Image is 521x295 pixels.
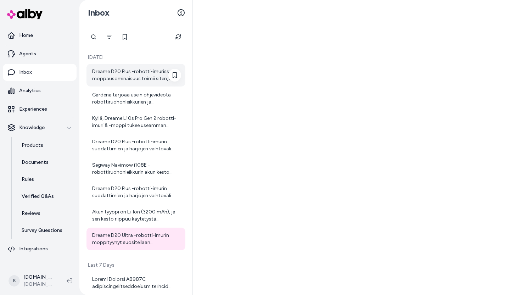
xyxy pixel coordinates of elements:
[15,171,77,188] a: Rules
[7,9,43,19] img: alby Logo
[86,54,185,61] p: [DATE]
[3,82,77,99] a: Analytics
[22,176,34,183] p: Rules
[15,205,77,222] a: Reviews
[171,30,185,44] button: Refresh
[22,159,49,166] p: Documents
[15,154,77,171] a: Documents
[15,188,77,205] a: Verified Q&As
[4,269,61,292] button: K[DOMAIN_NAME] Shopify[DOMAIN_NAME]
[19,124,45,131] p: Knowledge
[3,27,77,44] a: Home
[92,276,181,290] div: Loremi Dolorsi A8987C adipiscingelitseddoeiusm te incid utlaboree doloremagnaal, enima minimve qu...
[86,64,185,87] a: Dreame D20 Plus -robotti-imurissa moppausominaisuus toimii siten, että siinä on 350 ml vesisäiliö...
[86,262,185,269] p: Last 7 Days
[15,222,77,239] a: Survey Questions
[3,64,77,81] a: Inbox
[19,106,47,113] p: Experiences
[86,87,185,110] a: Gardena tarjoaa usein ohjevideota robottiruohonleikkurien ja lisävarusteiden asennukseen ja käytt...
[22,227,62,234] p: Survey Questions
[15,137,77,154] a: Products
[92,208,181,223] div: Akun tyyppi on Li-Ion (3200 mAh), ja sen kesto riippuu käytetystä imutehosta ja siivottavasta alu...
[92,185,181,199] div: Dreame D20 Plus -robotti-imurin suodattimien ja harjojen vaihtoväli riippuu käytöstä, mutta yleis...
[92,138,181,152] div: Dreame D20 Plus -robotti-imurin suodattimien ja harjojen vaihtoväli riippuu käytöstä, mutta yleis...
[23,274,55,281] p: [DOMAIN_NAME] Shopify
[86,228,185,250] a: Dreame D20 Ultra -robotti-imurin moppityynyt suositellaan vaihdettavaksi noin 1–3 kuukauden välei...
[9,275,20,286] span: K
[86,157,185,180] a: Segway Navimow i108E -robottiruohonleikkurin akun kesto leikkuussa riippuu käytöstä ja nurmikon o...
[92,232,181,246] div: Dreame D20 Ultra -robotti-imurin moppityynyt suositellaan vaihdettavaksi noin 1–3 kuukauden välei...
[23,281,55,288] span: [DOMAIN_NAME]
[92,68,181,82] div: Dreame D20 Plus -robotti-imurissa moppausominaisuus toimii siten, että siinä on 350 ml vesisäiliö...
[3,240,77,257] a: Integrations
[92,162,181,176] div: Segway Navimow i108E -robottiruohonleikkurin akun kesto leikkuussa riippuu käytöstä ja nurmikon o...
[88,7,110,18] h2: Inbox
[22,142,43,149] p: Products
[86,111,185,133] a: Kyllä, Dreame L10s Pro Gen 2 robotti-imuri & -moppi tukee useamman pohjakartan tallentamista, jot...
[86,204,185,227] a: Akun tyyppi on Li-Ion (3200 mAh), ja sen kesto riippuu käytetystä imutehosta ja siivottavasta alu...
[19,50,36,57] p: Agents
[92,115,181,129] div: Kyllä, Dreame L10s Pro Gen 2 robotti-imuri & -moppi tukee useamman pohjakartan tallentamista, jot...
[22,193,54,200] p: Verified Q&As
[19,69,32,76] p: Inbox
[19,245,48,252] p: Integrations
[86,272,185,294] a: Loremi Dolorsi A8987C adipiscingelitseddoeiusm te incid utlaboree doloremagnaal, enima minimve qu...
[3,119,77,136] button: Knowledge
[3,45,77,62] a: Agents
[86,134,185,157] a: Dreame D20 Plus -robotti-imurin suodattimien ja harjojen vaihtoväli riippuu käytöstä, mutta yleis...
[102,30,116,44] button: Filter
[92,91,181,106] div: Gardena tarjoaa usein ohjevideota robottiruohonleikkurien ja lisävarusteiden asennukseen ja käytt...
[19,87,41,94] p: Analytics
[86,181,185,204] a: Dreame D20 Plus -robotti-imurin suodattimien ja harjojen vaihtoväli riippuu käytöstä, mutta yleis...
[3,101,77,118] a: Experiences
[19,32,33,39] p: Home
[22,210,40,217] p: Reviews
